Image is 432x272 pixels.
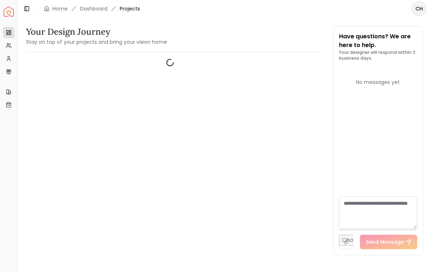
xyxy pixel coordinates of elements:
h3: Your Design Journey [26,26,167,38]
button: CH [412,1,426,16]
a: Spacejoy [4,7,14,17]
small: Stay on top of your projects and bring your vision home [26,38,167,46]
span: CH [412,2,425,15]
div: No messages yet [339,78,418,86]
span: Projects [120,5,140,12]
a: Home [52,5,68,12]
nav: breadcrumb [44,5,140,12]
img: Spacejoy Logo [4,7,14,17]
a: Dashboard [80,5,107,12]
p: Your designer will respond within 2 business days. [339,50,418,61]
p: Have questions? We are here to help. [339,32,418,50]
